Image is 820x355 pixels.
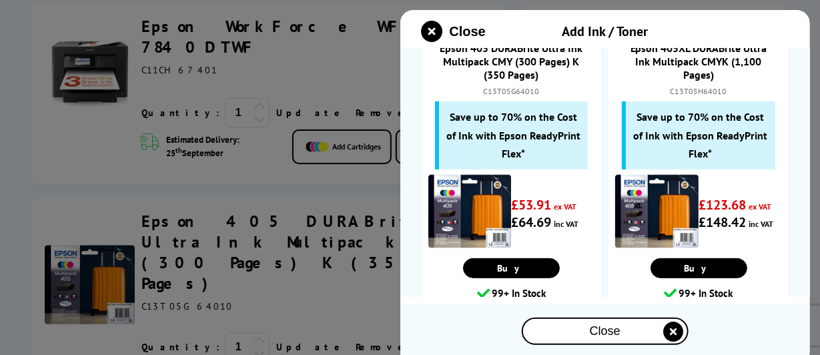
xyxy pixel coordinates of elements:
[446,108,582,163] span: Save up to 70% on the Cost of Ink with Epson ReadyPrint Flex*
[679,285,733,302] span: 99+ In Stock
[622,41,775,81] a: Epson 405XL DURABrite Ultra Ink Multipack CMYK (1,100 Pages)
[495,23,715,40] div: Add Ink / Toner
[633,108,769,163] span: Save up to 70% on the Cost of Ink with Epson ReadyPrint Flex*
[622,85,775,98] div: C13T05H64010
[615,169,699,253] img: Epson 405XL DURABrite Ultra Ink Multipack CMYK (1,100 Pages)
[511,214,551,231] strong: £64.69
[492,285,546,302] span: 99+ In Stock
[554,202,576,212] span: ex VAT
[428,169,512,253] img: Epson 405 DURABrite Ultra Ink Multipack CMY (300 Pages) K (350 Pages)
[590,324,621,338] span: Close
[422,21,486,42] button: close modal
[699,196,746,214] strong: £123.68
[699,214,746,231] strong: £148.42
[450,24,486,39] span: Close
[435,41,588,81] a: Epson 405 DURABrite Ultra Ink Multipack CMY (300 Pages) K (350 Pages)
[651,258,747,278] a: Buy
[511,196,551,214] strong: £53.91
[749,202,771,212] span: ex VAT
[522,318,689,345] button: close modal
[435,85,588,98] div: C13T05G64010
[554,219,578,229] span: inc VAT
[463,258,560,278] a: Buy
[749,219,773,229] span: inc VAT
